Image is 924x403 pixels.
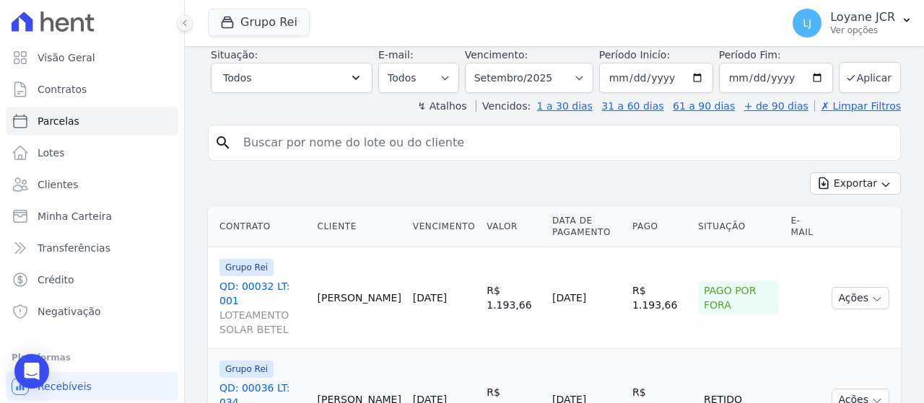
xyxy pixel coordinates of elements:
[785,206,826,247] th: E-mail
[692,206,785,247] th: Situação
[38,146,65,160] span: Lotes
[803,18,811,28] span: LJ
[673,100,735,112] a: 61 a 90 dias
[476,100,531,112] label: Vencidos:
[6,75,178,104] a: Contratos
[12,349,173,366] div: Plataformas
[219,259,274,276] span: Grupo Rei
[537,100,593,112] a: 1 a 30 dias
[601,100,663,112] a: 31 a 60 dias
[627,247,692,349] td: R$ 1.193,66
[481,206,546,247] th: Valor
[219,308,306,337] span: LOTEAMENTO SOLAR BETEL
[546,206,627,247] th: Data de Pagamento
[465,49,528,61] label: Vencimento:
[6,107,178,136] a: Parcelas
[223,69,251,87] span: Todos
[6,372,178,401] a: Recebíveis
[481,247,546,349] td: R$ 1.193,66
[312,206,407,247] th: Cliente
[744,100,808,112] a: + de 90 dias
[719,48,833,63] label: Período Fim:
[6,202,178,231] a: Minha Carteira
[219,360,274,378] span: Grupo Rei
[38,50,95,65] span: Visão Geral
[211,49,258,61] label: Situação:
[38,82,87,97] span: Contratos
[413,292,447,304] a: [DATE]
[830,25,895,36] p: Ver opções
[6,234,178,262] a: Transferências
[312,247,407,349] td: [PERSON_NAME]
[830,10,895,25] p: Loyane JCR
[38,273,74,287] span: Crédito
[208,9,310,36] button: Grupo Rei
[38,114,79,128] span: Parcelas
[211,63,372,93] button: Todos
[219,279,306,337] a: QD: 00032 LT: 001LOTEAMENTO SOLAR BETEL
[214,134,232,151] i: search
[6,297,178,326] a: Negativação
[599,49,670,61] label: Período Inicío:
[417,100,466,112] label: ↯ Atalhos
[38,304,101,319] span: Negativação
[627,206,692,247] th: Pago
[38,209,112,223] span: Minha Carteira
[6,170,178,199] a: Clientes
[546,247,627,349] td: [DATE]
[38,177,78,192] span: Clientes
[208,206,312,247] th: Contrato
[6,138,178,167] a: Lotes
[14,354,49,389] div: Open Intercom Messenger
[814,100,901,112] a: ✗ Limpar Filtros
[698,280,779,315] div: Pago por fora
[407,206,481,247] th: Vencimento
[378,49,414,61] label: E-mail:
[781,3,924,43] button: LJ Loyane JCR Ver opções
[6,265,178,294] a: Crédito
[832,287,889,309] button: Ações
[38,241,110,255] span: Transferências
[839,62,901,93] button: Aplicar
[810,172,901,195] button: Exportar
[38,379,92,394] span: Recebíveis
[235,128,894,157] input: Buscar por nome do lote ou do cliente
[6,43,178,72] a: Visão Geral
